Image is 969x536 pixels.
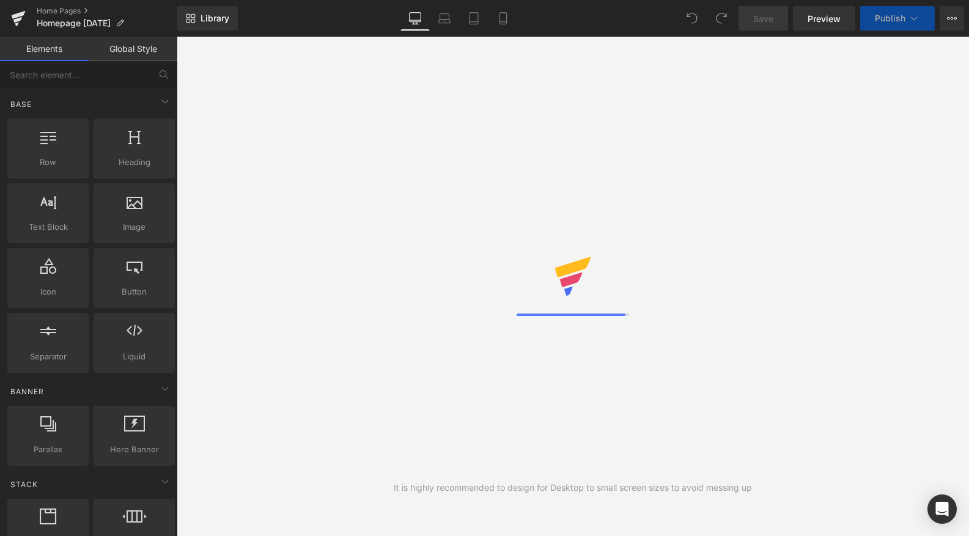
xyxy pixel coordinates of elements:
span: Preview [808,12,841,25]
a: Preview [793,6,855,31]
span: Hero Banner [97,443,171,456]
span: Text Block [11,221,85,233]
span: Base [9,98,33,110]
button: Redo [709,6,734,31]
span: Banner [9,386,45,397]
button: Publish [860,6,935,31]
span: Liquid [97,350,171,363]
a: Mobile [488,6,518,31]
span: Publish [875,13,905,23]
div: It is highly recommended to design for Desktop to small screen sizes to avoid messing up [394,481,752,494]
a: Tablet [459,6,488,31]
div: Open Intercom Messenger [927,494,957,524]
a: Laptop [430,6,459,31]
span: Icon [11,285,85,298]
button: More [940,6,964,31]
span: Save [753,12,773,25]
span: Stack [9,479,39,490]
span: Separator [11,350,85,363]
span: Button [97,285,171,298]
span: Image [97,221,171,233]
a: Desktop [400,6,430,31]
a: Global Style [89,37,177,61]
span: Homepage [DATE] [37,18,111,28]
a: Home Pages [37,6,177,16]
a: New Library [177,6,238,31]
span: Row [11,156,85,169]
span: Library [201,13,229,24]
span: Heading [97,156,171,169]
span: Parallax [11,443,85,456]
button: Undo [680,6,704,31]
